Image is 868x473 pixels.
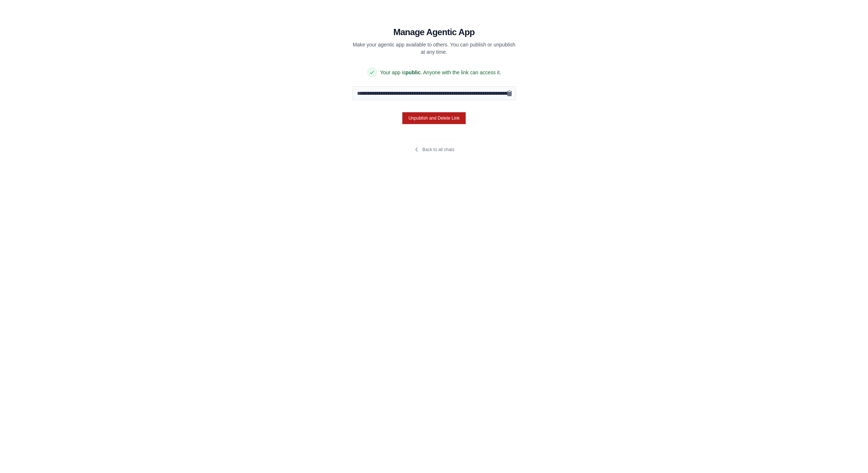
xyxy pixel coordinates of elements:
button: Copy public URL [506,90,513,97]
span: public [406,70,421,75]
h1: Manage Agentic App [393,26,475,38]
a: Back to all chats [414,147,454,153]
p: Make your agentic app available to others. You can publish or unpublish at any time. [352,41,516,56]
button: Unpublish and Delete Link [402,112,466,124]
span: Your app is . Anyone with the link can access it. [380,69,501,76]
